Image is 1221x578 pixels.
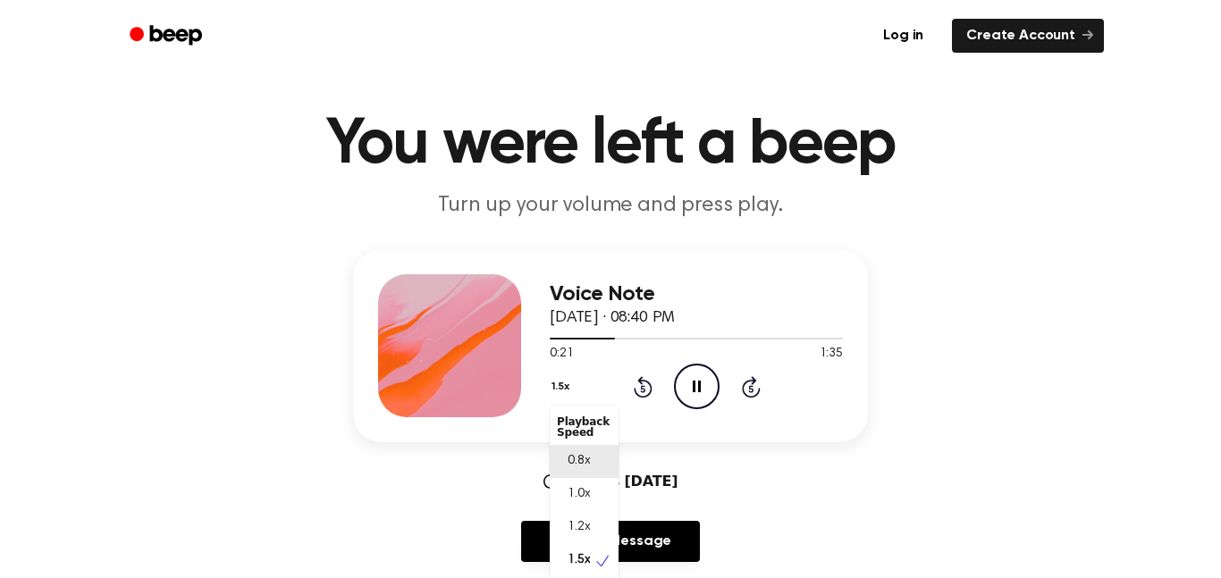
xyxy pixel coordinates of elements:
[568,518,590,537] span: 1.2x
[568,485,590,504] span: 1.0x
[550,372,576,402] button: 1.5x
[550,409,619,445] div: Playback Speed
[568,452,590,471] span: 0.8x
[568,551,590,570] span: 1.5x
